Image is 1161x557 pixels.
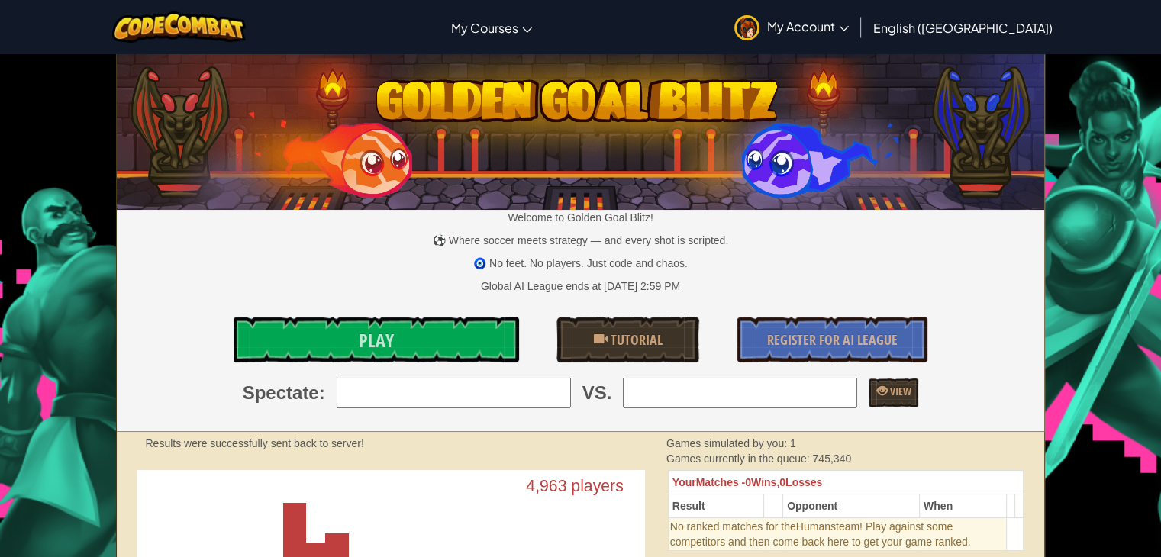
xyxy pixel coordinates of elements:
[243,380,319,406] span: Spectate
[556,317,699,362] a: Tutorial
[117,233,1044,248] p: ⚽ Where soccer meets strategy — and every shot is scripted.
[443,7,540,48] a: My Courses
[734,15,759,40] img: avatar
[873,20,1053,36] span: English ([GEOGRAPHIC_DATA])
[767,330,898,349] span: Register for AI League
[112,11,246,43] img: CodeCombat logo
[117,48,1044,210] img: Golden Goal
[670,520,796,533] span: No ranked matches for the
[919,494,1006,518] th: When
[481,278,680,294] div: Global AI League ends at [DATE] 2:59 PM
[451,20,518,36] span: My Courses
[582,380,612,406] span: VS.
[767,18,849,34] span: My Account
[866,7,1060,48] a: English ([GEOGRAPHIC_DATA])
[145,437,363,449] strong: Results were successfully sent back to server!
[785,476,822,488] span: Losses
[608,330,663,349] span: Tutorial
[672,476,696,488] span: Your
[117,210,1044,225] p: Welcome to Golden Goal Blitz!
[812,452,851,465] span: 745,340
[668,471,1023,494] th: 0 0
[790,437,796,449] span: 1
[666,452,812,465] span: Games currently in the queue:
[668,518,1006,551] td: Humans
[887,384,911,398] span: View
[668,494,763,518] th: Result
[526,477,623,495] text: 4,963 players
[727,3,856,51] a: My Account
[666,437,790,449] span: Games simulated by you:
[696,476,746,488] span: Matches -
[783,494,920,518] th: Opponent
[737,317,927,362] a: Register for AI League
[319,380,325,406] span: :
[359,328,394,353] span: Play
[117,256,1044,271] p: 🧿 No feet. No players. Just code and chaos.
[751,476,779,488] span: Wins,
